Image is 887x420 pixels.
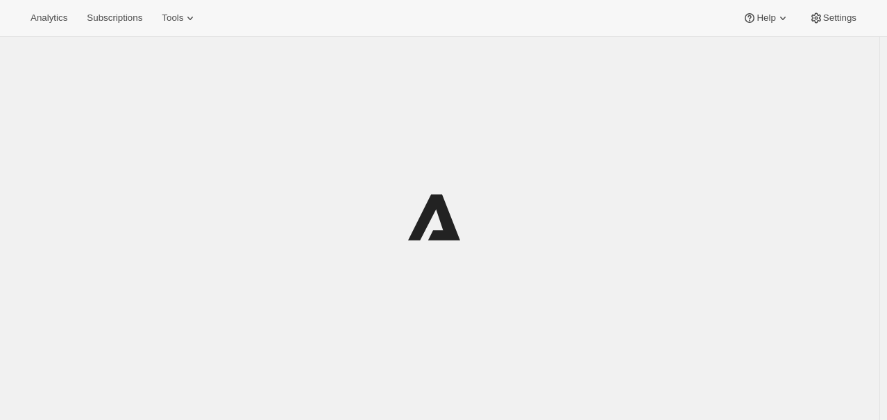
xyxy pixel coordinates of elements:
span: Settings [823,12,856,24]
span: Tools [162,12,183,24]
span: Subscriptions [87,12,142,24]
button: Tools [153,8,205,28]
span: Analytics [31,12,67,24]
button: Help [734,8,797,28]
button: Subscriptions [78,8,151,28]
button: Analytics [22,8,76,28]
span: Help [757,12,775,24]
button: Settings [801,8,865,28]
